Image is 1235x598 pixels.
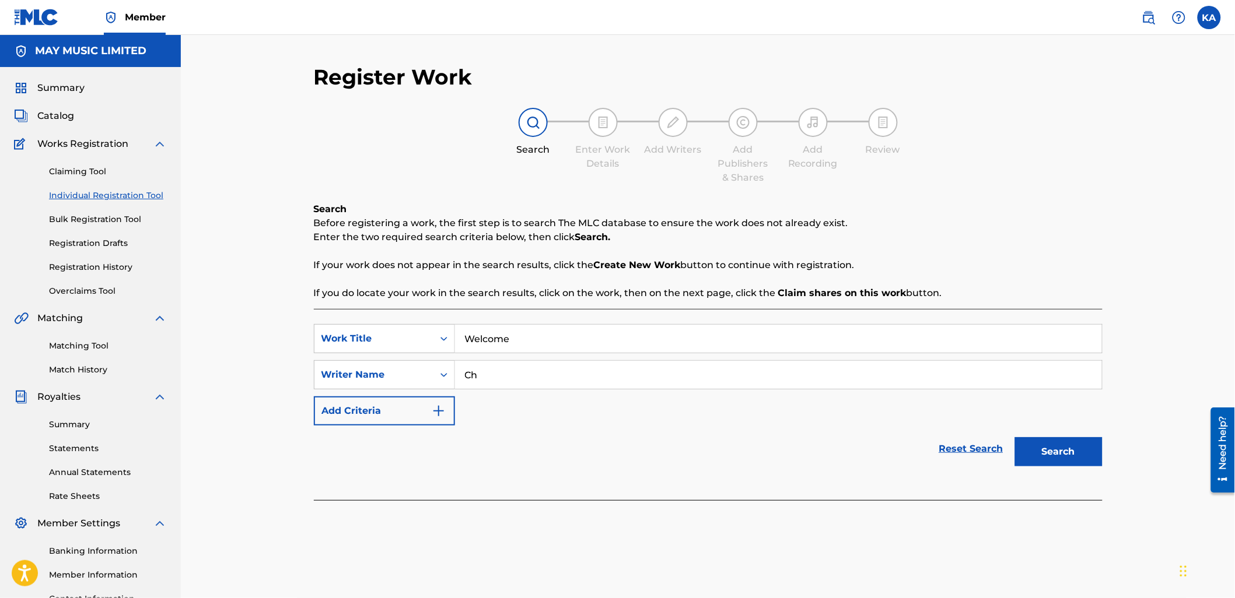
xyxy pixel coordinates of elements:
div: Enter Work Details [574,143,632,171]
img: MLC Logo [14,9,59,26]
div: Search [504,143,562,157]
div: Work Title [321,332,426,346]
a: Registration Drafts [49,237,167,249]
p: Enter the two required search criteria below, then click [314,230,1103,244]
img: Accounts [14,44,28,58]
p: Before registering a work, the first step is to search The MLC database to ensure the work does n... [314,216,1103,230]
a: Public Search [1137,6,1160,29]
span: Member Settings [37,516,120,530]
span: Works Registration [37,137,128,151]
a: Member Information [49,569,167,581]
span: Matching [37,311,83,325]
div: User Menu [1198,6,1221,29]
img: expand [153,137,167,151]
form: Search Form [314,324,1103,472]
div: Help [1167,6,1191,29]
a: SummarySummary [14,81,85,95]
a: Reset Search [933,436,1009,462]
img: Summary [14,81,28,95]
img: step indicator icon for Review [876,115,890,129]
img: Matching [14,311,29,325]
img: 9d2ae6d4665cec9f34b9.svg [432,404,446,418]
img: expand [153,311,167,325]
img: step indicator icon for Add Writers [666,115,680,129]
a: Statements [49,442,167,455]
img: search [1142,10,1156,24]
a: Rate Sheets [49,490,167,502]
img: Works Registration [14,137,29,151]
img: expand [153,516,167,530]
span: Summary [37,81,85,95]
a: Banking Information [49,545,167,557]
div: Add Publishers & Shares [714,143,772,185]
a: CatalogCatalog [14,109,74,123]
img: Royalties [14,390,28,404]
strong: Claim shares on this work [778,287,907,298]
div: Add Recording [784,143,842,171]
p: If you do locate your work in the search results, click on the work, then on the next page, click... [314,286,1103,300]
a: Annual Statements [49,466,167,479]
strong: Create New Work [594,259,681,270]
img: Member Settings [14,516,28,530]
a: Overclaims Tool [49,285,167,297]
b: Search [314,203,347,214]
p: If your work does not appear in the search results, click the button to continue with registration. [314,258,1103,272]
h5: MAY MUSIC LIMITED [35,44,146,58]
img: Catalog [14,109,28,123]
div: Drag [1180,554,1187,589]
button: Add Criteria [314,396,455,425]
iframe: Resource Center [1202,403,1235,497]
a: Match History [49,364,167,376]
img: step indicator icon for Add Publishers & Shares [736,115,750,129]
a: Registration History [49,261,167,273]
button: Search [1015,437,1103,466]
iframe: Chat Widget [1177,542,1235,598]
a: Summary [49,418,167,431]
span: Catalog [37,109,74,123]
a: Individual Registration Tool [49,189,167,202]
img: step indicator icon for Enter Work Details [596,115,610,129]
h2: Register Work [314,64,473,90]
img: step indicator icon for Add Recording [806,115,820,129]
a: Bulk Registration Tool [49,213,167,226]
div: Review [854,143,912,157]
div: Writer Name [321,368,426,382]
a: Matching Tool [49,340,167,352]
img: step indicator icon for Search [526,115,540,129]
div: Add Writers [644,143,702,157]
img: expand [153,390,167,404]
img: Top Rightsholder [104,10,118,24]
a: Claiming Tool [49,166,167,178]
span: Royalties [37,390,81,404]
strong: Search. [575,231,611,242]
span: Member [125,10,166,24]
img: help [1172,10,1186,24]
